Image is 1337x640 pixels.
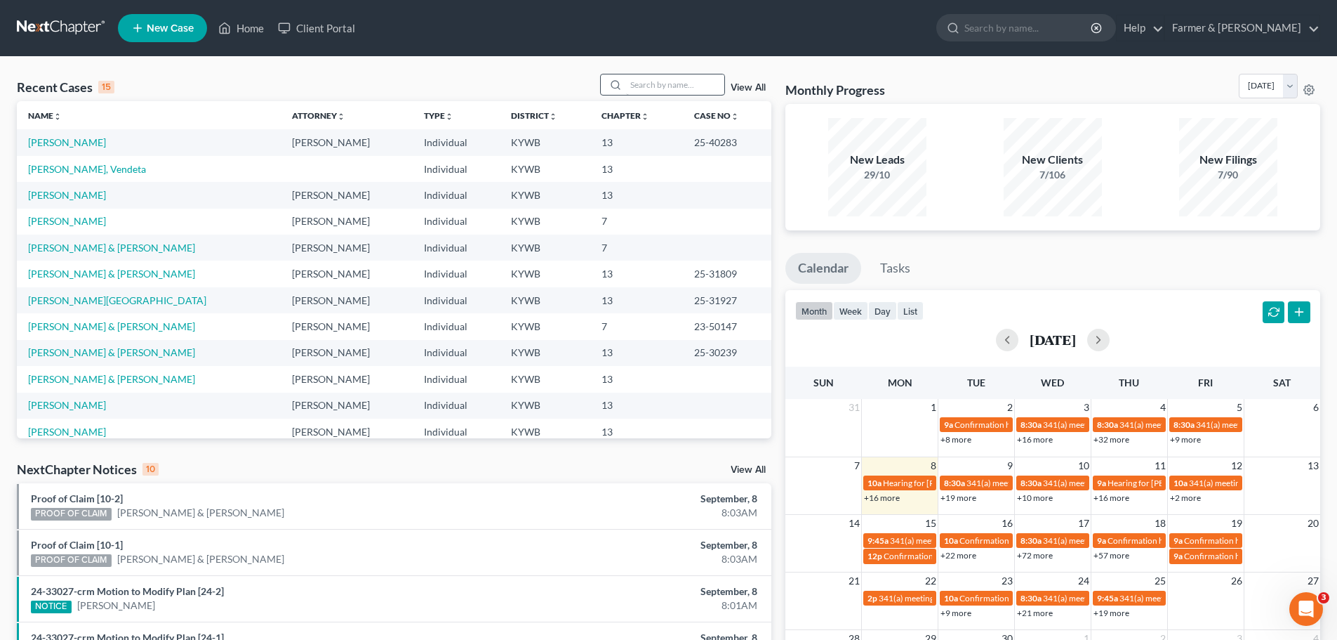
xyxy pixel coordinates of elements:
[944,478,965,488] span: 8:30a
[1318,592,1329,603] span: 3
[1043,419,1178,430] span: 341(a) meeting for [PERSON_NAME]
[281,393,413,419] td: [PERSON_NAME]
[924,515,938,532] span: 15
[1107,478,1217,488] span: Hearing for [PERSON_NAME]
[731,83,766,93] a: View All
[31,585,224,597] a: 24-33027-crm Motion to Modify Plan [24-2]
[500,182,590,208] td: KYWB
[413,340,500,366] td: Individual
[98,81,114,93] div: 15
[1173,535,1183,546] span: 9a
[828,168,926,182] div: 29/10
[524,599,757,613] div: 8:01AM
[1017,434,1053,445] a: +16 more
[1159,399,1167,416] span: 4
[511,110,557,121] a: Districtunfold_more
[959,593,1119,603] span: Confirmation hearing for [PERSON_NAME]
[590,235,683,261] td: 7
[1077,515,1091,532] span: 17
[1097,593,1118,603] span: 9:45a
[424,110,453,121] a: Typeunfold_more
[31,554,112,567] div: PROOF OF CLAIM
[888,377,912,388] span: Mon
[1097,478,1106,488] span: 9a
[524,585,757,599] div: September, 8
[281,419,413,445] td: [PERSON_NAME]
[1020,593,1042,603] span: 8:30a
[292,110,345,121] a: Attorneyunfold_more
[868,301,897,320] button: day
[28,399,106,411] a: [PERSON_NAME]
[77,599,155,613] a: [PERSON_NAME]
[1165,15,1319,41] a: Farmer & [PERSON_NAME]
[1230,573,1244,589] span: 26
[28,136,106,148] a: [PERSON_NAME]
[1173,551,1183,561] span: 9a
[17,461,159,478] div: NextChapter Notices
[500,287,590,313] td: KYWB
[28,373,195,385] a: [PERSON_NAME] & [PERSON_NAME]
[53,112,62,121] i: unfold_more
[590,393,683,419] td: 13
[413,366,500,392] td: Individual
[795,301,833,320] button: month
[847,573,861,589] span: 21
[31,508,112,521] div: PROOF OF CLAIM
[28,242,195,254] a: [PERSON_NAME] & [PERSON_NAME]
[281,340,413,366] td: [PERSON_NAME]
[524,506,757,520] div: 8:03AM
[1093,434,1129,445] a: +32 more
[954,419,1114,430] span: Confirmation hearing for [PERSON_NAME]
[601,110,649,121] a: Chapterunfold_more
[31,601,72,613] div: NOTICE
[1198,377,1213,388] span: Fri
[28,268,195,280] a: [PERSON_NAME] & [PERSON_NAME]
[853,457,861,474] span: 7
[683,340,771,366] td: 25-30239
[281,209,413,235] td: [PERSON_NAME]
[867,478,882,488] span: 10a
[271,15,362,41] a: Client Portal
[524,552,757,566] div: 8:03AM
[1000,515,1014,532] span: 16
[1017,550,1053,561] a: +72 more
[1093,550,1129,561] a: +57 more
[281,129,413,155] td: [PERSON_NAME]
[1107,535,1267,546] span: Confirmation hearing for [PERSON_NAME]
[413,209,500,235] td: Individual
[641,112,649,121] i: unfold_more
[413,393,500,419] td: Individual
[1082,399,1091,416] span: 3
[590,182,683,208] td: 13
[1289,592,1323,626] iframe: Intercom live chat
[1189,478,1324,488] span: 341(a) meeting for [PERSON_NAME]
[117,506,284,520] a: [PERSON_NAME] & [PERSON_NAME]
[833,301,868,320] button: week
[1004,168,1102,182] div: 7/106
[1119,377,1139,388] span: Thu
[590,313,683,339] td: 7
[1119,593,1255,603] span: 341(a) meeting for [PERSON_NAME]
[967,377,985,388] span: Tue
[28,215,106,227] a: [PERSON_NAME]
[28,110,62,121] a: Nameunfold_more
[883,478,1067,488] span: Hearing for [PERSON_NAME] & [PERSON_NAME]
[500,393,590,419] td: KYWB
[1117,15,1164,41] a: Help
[413,235,500,261] td: Individual
[785,81,885,98] h3: Monthly Progress
[626,74,724,95] input: Search by name...
[1043,593,1178,603] span: 341(a) meeting for [PERSON_NAME]
[966,478,1176,488] span: 341(a) meeting for [PERSON_NAME] & [PERSON_NAME]
[1000,573,1014,589] span: 23
[31,492,123,504] a: Proof of Claim [10-2]
[413,261,500,287] td: Individual
[28,294,206,306] a: [PERSON_NAME][GEOGRAPHIC_DATA]
[1235,399,1244,416] span: 5
[281,313,413,339] td: [PERSON_NAME]
[1043,535,1253,546] span: 341(a) meeting for [PERSON_NAME] & [PERSON_NAME]
[683,261,771,287] td: 25-31809
[813,377,834,388] span: Sun
[1153,515,1167,532] span: 18
[590,366,683,392] td: 13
